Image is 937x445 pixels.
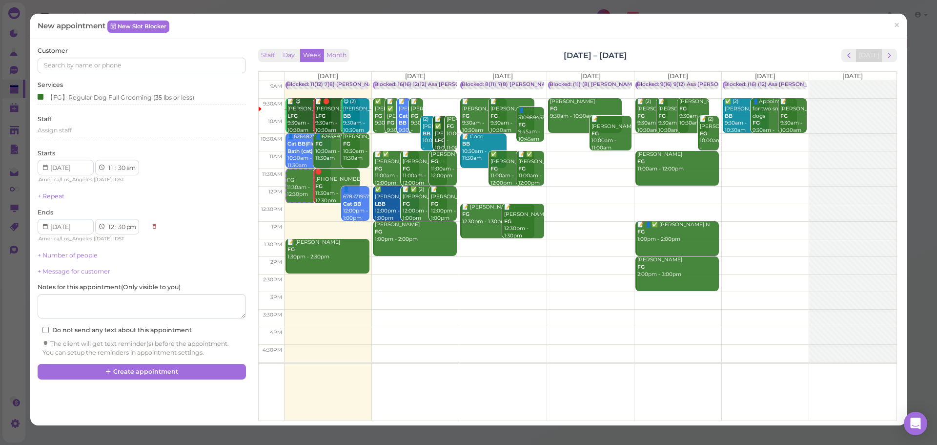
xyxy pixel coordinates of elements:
[423,130,430,137] b: BB
[637,256,719,278] div: [PERSON_NAME] 2:00pm - 3:00pm
[115,235,124,242] span: DST
[637,229,645,235] b: FG
[398,98,411,148] div: 📝 [PERSON_NAME] 9:30am - 10:30am
[724,81,912,88] div: Blocked: (16) (12) Asa [PERSON_NAME] [PERSON_NAME] • Appointment
[315,183,323,190] b: FG
[38,268,110,275] a: + Message for customer
[315,133,360,162] div: 👤6265897705 10:30am - 11:30am
[504,218,511,225] b: FG
[780,113,788,119] b: FG
[374,98,387,141] div: ✅ [PERSON_NAME] 9:30am - 10:30am
[375,201,386,207] b: LBB
[462,113,469,119] b: FG
[580,72,601,80] span: [DATE]
[462,211,469,217] b: FG
[38,364,245,380] button: Create appointment
[264,241,282,248] span: 1:30pm
[315,98,360,134] div: 📝 🛑 [PERSON_NAME] 9:30am - 10:30am
[780,98,806,134] div: 📝 [PERSON_NAME] 9:30am - 10:30am
[261,136,282,142] span: 10:30am
[269,153,282,160] span: 11am
[753,120,760,126] b: FG
[679,98,710,127] div: [PERSON_NAME] 9:30am - 10:30am
[270,329,282,336] span: 4pm
[841,49,856,62] button: prev
[375,113,382,119] b: FG
[343,186,369,222] div: 👤6784719577 12:00pm - 1:00pm
[374,221,457,243] div: [PERSON_NAME] 1:00pm - 2:00pm
[268,189,282,195] span: 12pm
[42,327,49,333] input: Do not send any text about this appointment
[462,133,507,162] div: 📝 Coco 10:30am - 11:30am
[658,113,666,119] b: FG
[38,58,245,73] input: Search by name or phone
[637,113,645,119] b: FG
[403,201,410,207] b: FG
[38,21,107,30] span: New appointment
[405,72,426,80] span: [DATE]
[271,224,282,230] span: 1pm
[894,19,900,32] span: ×
[410,98,423,141] div: 📝 [PERSON_NAME] 9:30am - 10:30am
[95,235,112,242] span: [DATE]
[287,113,298,119] b: LFG
[270,259,282,265] span: 2pm
[375,166,382,172] b: FG
[724,98,769,134] div: ✅ (2) [PERSON_NAME] 9:30am - 10:30am
[755,72,775,80] span: [DATE]
[637,81,831,88] div: Blocked: 9(16) 9(12) Asa [PERSON_NAME] [PERSON_NAME] • Appointment
[263,101,282,107] span: 9:30am
[434,116,447,166] div: 📝 ✅ [PERSON_NAME] 10:00am - 11:00am
[550,106,557,112] b: FG
[668,72,688,80] span: [DATE]
[38,127,72,134] span: Assign staff
[518,122,526,128] b: FG
[343,98,369,134] div: 😋 (2) [PERSON_NAME] 9:30am - 10:30am
[518,107,544,143] div: 👤3109894530 9:45am - 10:45am
[343,133,369,162] div: [PERSON_NAME] 10:30am - 11:30am
[262,171,282,177] span: 11:30am
[315,113,326,119] b: LFG
[277,49,301,62] button: Day
[699,116,719,159] div: 📝 (2) [PERSON_NAME] 10:00am - 11:00am
[375,229,382,235] b: FG
[564,50,627,61] h2: [DATE] – [DATE]
[374,151,419,187] div: 📝 ✅ [PERSON_NAME] 11:00am - 12:00pm
[882,49,897,62] button: next
[270,294,282,300] span: 3pm
[591,130,599,137] b: FG
[403,166,410,172] b: FG
[270,83,282,89] span: 9am
[518,166,526,172] b: FG
[462,141,470,147] b: BB
[550,81,676,88] div: Blocked: (11) (8) [PERSON_NAME] • Appointment
[38,283,181,292] label: Notes for this appointment ( Only visible to you )
[287,133,332,169] div: 👤6264821575 10:30am - 11:30am
[490,151,535,187] div: ✅ [PERSON_NAME] 11:00am - 12:00pm
[402,151,447,187] div: 📝 [PERSON_NAME] 11:00am - 12:00pm
[462,98,507,134] div: 📝 [PERSON_NAME] 9:30am - 10:30am
[107,21,169,32] a: New Slot Blocker
[411,113,418,119] b: FG
[287,246,295,253] b: FG
[38,81,63,89] label: Services
[42,326,192,335] label: Do not send any text about this appointment
[430,151,457,180] div: [PERSON_NAME] 11:00am - 12:00pm
[399,113,407,127] b: Cat BB
[637,151,719,172] div: [PERSON_NAME] 11:00am - 12:00pm
[856,49,882,62] button: [DATE]
[324,49,349,62] button: Month
[462,204,534,225] div: 📝 [PERSON_NAME] 12:30pm - 1:30pm
[287,81,422,88] div: Blocked: 11(12) 7(8) [PERSON_NAME] • Appointment
[263,312,282,318] span: 3:30pm
[38,92,194,102] div: 【FG】Regular Dog Full Grooming (35 lbs or less)
[39,176,92,183] span: America/Los_Angeles
[38,192,64,200] a: + Repeat
[490,98,535,134] div: 📝 [PERSON_NAME] 9:30am - 10:30am
[95,176,112,183] span: [DATE]
[42,339,241,357] div: The client will get text reminder(s) before the appointment. You can setup the reminders in appoi...
[447,123,454,129] b: FG
[904,412,927,435] div: Open Intercom Messenger
[286,170,331,198] div: FG 11:30am - 12:30pm
[387,98,399,148] div: 📝 ✅ [PERSON_NAME] 9:30am - 10:30am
